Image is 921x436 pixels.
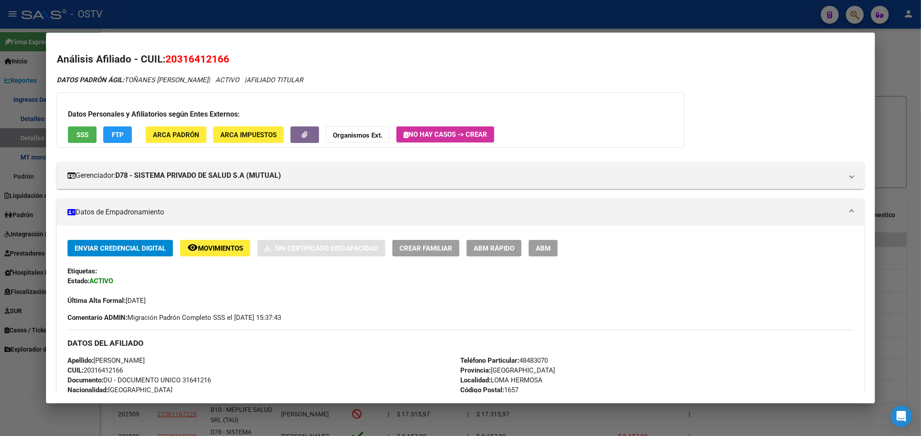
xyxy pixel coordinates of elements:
button: Sin Certificado Discapacidad [257,240,385,256]
strong: CUIL: [67,366,84,374]
button: ABM [529,240,558,256]
strong: D78 - SISTEMA PRIVADO DE SALUD S.A (MUTUAL) [115,170,281,181]
span: [DATE] [67,297,146,305]
strong: Estado: [67,277,89,285]
span: ARCA Padrón [153,131,199,139]
span: 20316412166 [165,53,229,65]
button: Enviar Credencial Digital [67,240,173,256]
span: Migración Padrón Completo SSS el [DATE] 15:37:43 [67,313,281,323]
mat-panel-title: Gerenciador: [67,170,843,181]
span: [GEOGRAPHIC_DATA] [460,366,555,374]
h2: Análisis Afiliado - CUIL: [57,52,864,67]
span: TOÑANES [PERSON_NAME] [57,76,208,84]
mat-panel-title: Datos de Empadronamiento [67,207,843,218]
strong: DATOS PADRÓN ÁGIL: [57,76,124,84]
h3: DATOS DEL AFILIADO [67,338,854,348]
h3: Datos Personales y Afiliatorios según Entes Externos: [68,109,673,120]
button: Crear Familiar [392,240,459,256]
strong: Documento: [67,376,103,384]
i: | ACTIVO | [57,76,303,84]
mat-expansion-panel-header: Gerenciador:D78 - SISTEMA PRIVADO DE SALUD S.A (MUTUAL) [57,162,864,189]
span: DU - DOCUMENTO UNICO 31641216 [67,376,211,384]
div: Open Intercom Messenger [891,406,912,427]
button: ARCA Padrón [146,126,206,143]
span: [PERSON_NAME] [67,356,145,365]
button: Movimientos [180,240,250,256]
strong: Localidad: [460,376,491,384]
button: Organismos Ext. [326,126,390,143]
strong: Comentario ADMIN: [67,314,127,322]
button: SSS [68,126,97,143]
span: ARCA Impuestos [220,131,277,139]
strong: Apellido: [67,356,93,365]
strong: Provincia: [460,366,491,374]
strong: ACTIVO [89,277,113,285]
span: [GEOGRAPHIC_DATA] [67,386,172,394]
strong: Código Postal: [460,386,504,394]
strong: Última Alta Formal: [67,297,126,305]
span: AFILIADO TITULAR [246,76,303,84]
button: No hay casos -> Crear [396,126,494,143]
strong: Nacionalidad: [67,386,108,394]
span: ABM Rápido [474,244,514,252]
span: Crear Familiar [400,244,452,252]
span: Sin Certificado Discapacidad [275,244,378,252]
strong: Organismos Ext. [333,131,383,139]
button: FTP [103,126,132,143]
span: ABM [536,244,551,252]
mat-expansion-panel-header: Datos de Empadronamiento [57,199,864,226]
strong: Teléfono Particular: [460,356,519,365]
span: 20316412166 [67,366,123,374]
button: ARCA Impuestos [213,126,284,143]
button: ABM Rápido [467,240,521,256]
span: SSS [76,131,88,139]
span: LOMA HERMOSA [460,376,543,384]
span: FTP [112,131,124,139]
mat-icon: remove_red_eye [187,242,198,253]
span: 48483070 [460,356,548,365]
span: 1657 [460,386,518,394]
span: Enviar Credencial Digital [75,244,166,252]
strong: Etiquetas: [67,267,97,275]
span: Movimientos [198,244,243,252]
span: No hay casos -> Crear [404,130,487,138]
